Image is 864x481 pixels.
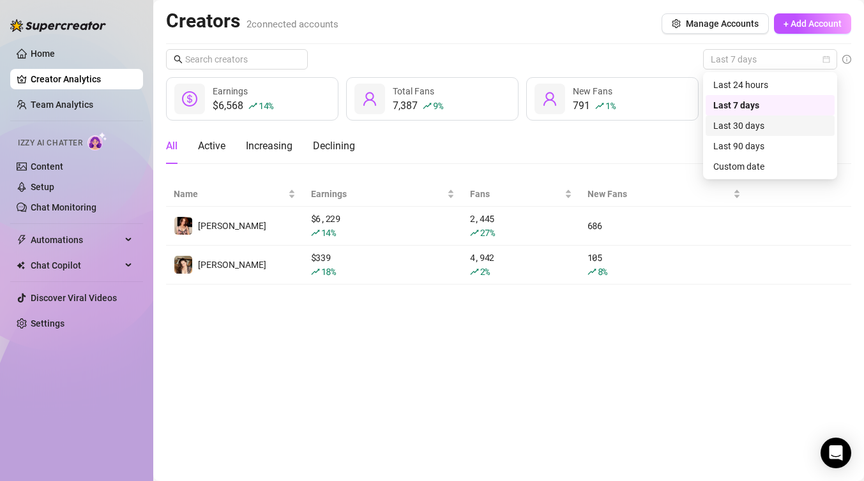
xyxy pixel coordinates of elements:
h2: Creators [166,9,338,33]
span: calendar [822,56,830,63]
a: Setup [31,182,54,192]
img: Blair [174,256,192,274]
th: Earnings [303,182,462,207]
img: logo-BBDzfeDw.svg [10,19,106,32]
span: 1 % [605,100,615,112]
span: Total Fans [393,86,434,96]
span: rise [470,267,479,276]
div: Custom date [713,159,827,174]
a: Content [31,161,63,172]
span: rise [587,267,596,276]
span: Earnings [311,187,444,201]
a: Discover Viral Videos [31,293,117,303]
span: 14 % [259,100,273,112]
img: Blair [174,217,192,235]
span: setting [672,19,681,28]
span: Fans [470,187,562,201]
div: Custom date [706,156,835,177]
span: 18 % [321,265,336,277]
button: + Add Account [774,13,851,34]
div: Last 24 hours [706,75,835,95]
div: Last 7 days [706,95,835,115]
img: AI Chatter [87,132,107,151]
span: 27 % [480,226,495,239]
th: New Fans [580,182,748,207]
span: dollar-circle [182,91,197,107]
th: Name [166,182,303,207]
span: rise [311,267,320,276]
span: Earnings [213,86,248,96]
span: rise [311,228,320,237]
a: Settings [31,318,64,329]
span: 8 % [598,265,607,277]
span: search [174,55,183,64]
div: Last 90 days [713,139,827,153]
span: user [362,91,377,107]
span: Chat Copilot [31,255,121,276]
span: Name [174,187,285,201]
div: 2,445 [470,212,572,240]
a: Home [31,48,55,59]
div: 105 [587,251,741,279]
a: Chat Monitoring [31,202,96,212]
span: rise [423,101,432,110]
span: user [542,91,557,107]
div: Open Intercom Messenger [821,438,851,468]
div: Last 30 days [713,119,827,133]
div: Declining [313,138,355,154]
button: Manage Accounts [662,13,769,34]
span: rise [595,101,604,110]
span: Automations [31,230,121,250]
div: Last 24 hours [713,78,827,92]
span: info-circle [842,55,851,64]
div: $ 6,229 [311,212,455,240]
div: Increasing [246,138,292,154]
span: rise [248,101,257,110]
a: Creator Analytics [31,69,133,89]
span: rise [470,228,479,237]
span: New Fans [587,187,731,201]
div: 686 [587,219,741,233]
div: All [166,138,178,154]
span: 2 connected accounts [246,18,338,30]
img: Chat Copilot [17,261,25,270]
span: + Add Account [784,18,842,29]
span: 9 % [433,100,443,112]
div: $ 339 [311,251,455,279]
div: Last 30 days [706,115,835,136]
span: Izzy AI Chatter [18,137,82,149]
span: Manage Accounts [686,18,759,29]
div: 7,387 [393,98,443,114]
input: Search creators [185,52,290,66]
div: Last 90 days [706,136,835,156]
th: Fans [462,182,580,207]
a: Team Analytics [31,100,93,110]
span: thunderbolt [17,235,27,245]
span: 2 % [480,265,490,277]
div: 791 [573,98,615,114]
div: Last 7 days [713,98,827,112]
div: $6,568 [213,98,273,114]
span: [PERSON_NAME] [198,221,266,231]
span: 14 % [321,226,336,239]
span: Last 7 days [711,50,830,69]
span: [PERSON_NAME] [198,260,266,270]
span: New Fans [573,86,612,96]
div: Active [198,138,225,154]
div: 4,942 [470,251,572,279]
